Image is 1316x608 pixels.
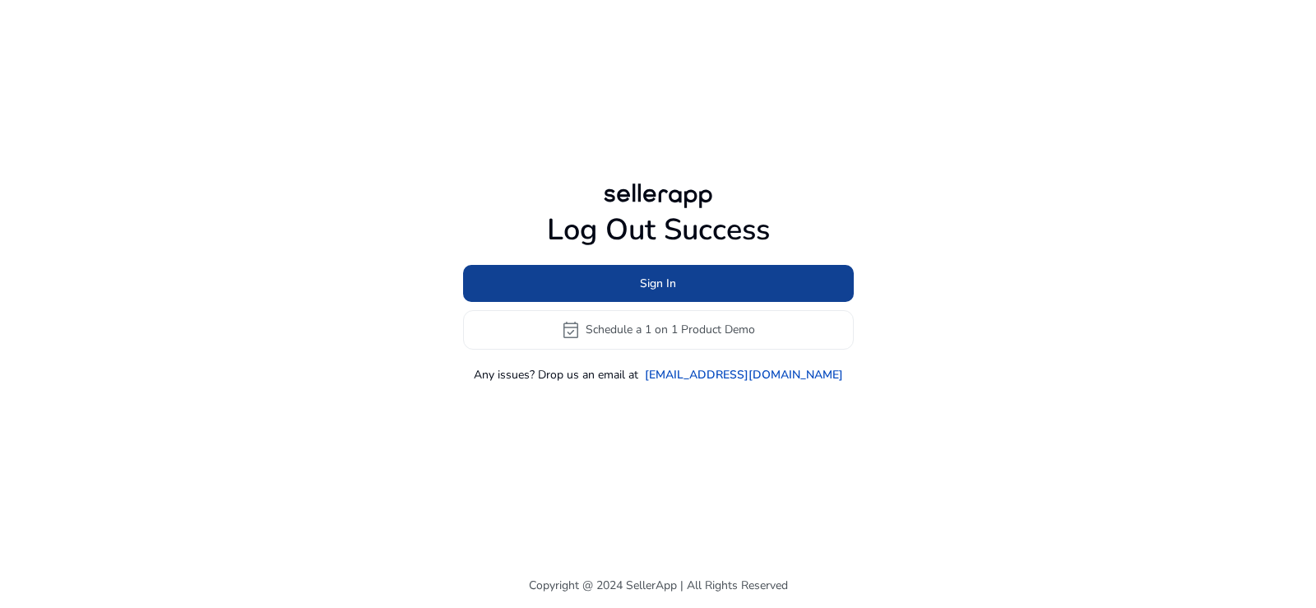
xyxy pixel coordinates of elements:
[463,212,854,248] h1: Log Out Success
[645,366,843,383] a: [EMAIL_ADDRESS][DOMAIN_NAME]
[640,275,676,292] span: Sign In
[474,366,638,383] p: Any issues? Drop us an email at
[463,310,854,350] button: event_availableSchedule a 1 on 1 Product Demo
[561,320,581,340] span: event_available
[463,265,854,302] button: Sign In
